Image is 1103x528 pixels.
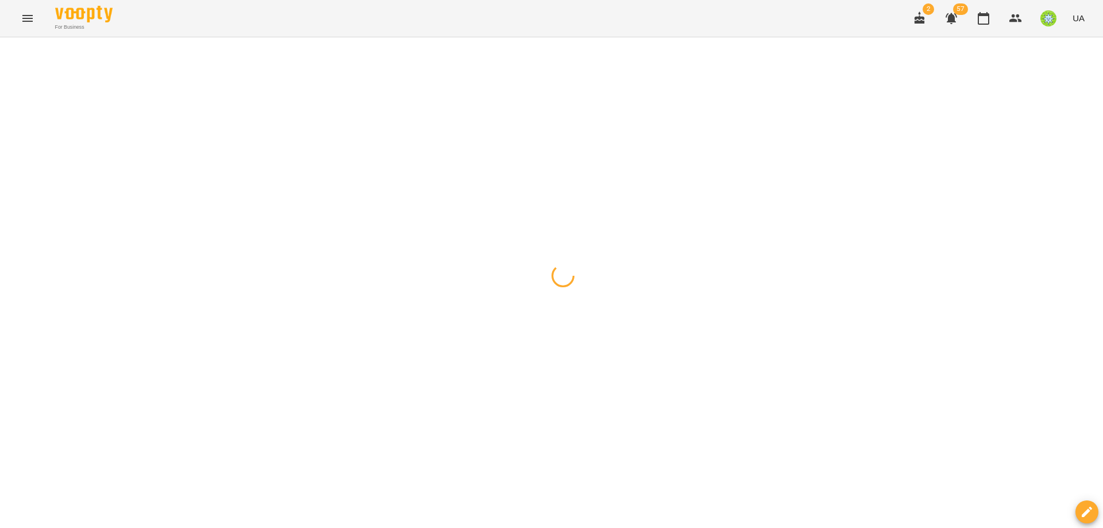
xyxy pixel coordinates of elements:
[953,3,968,15] span: 57
[1068,7,1089,29] button: UA
[55,6,113,22] img: Voopty Logo
[14,5,41,32] button: Menu
[923,3,934,15] span: 2
[55,24,113,31] span: For Business
[1040,10,1056,26] img: 8ec40acc98eb0e9459e318a00da59de5.jpg
[1073,12,1085,24] span: UA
